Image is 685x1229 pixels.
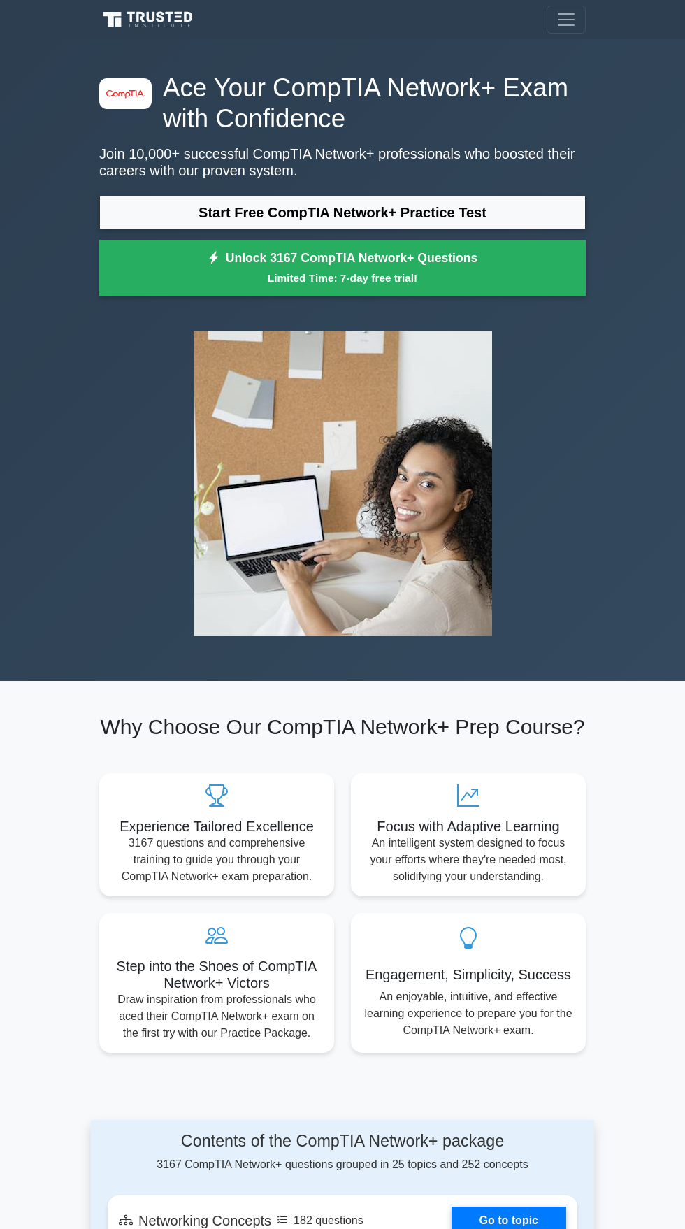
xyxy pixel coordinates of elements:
h5: Engagement, Simplicity, Success [362,966,575,983]
p: An enjoyable, intuitive, and effective learning experience to prepare you for the CompTIA Network... [362,989,575,1039]
h5: Focus with Adaptive Learning [362,818,575,835]
h5: Step into the Shoes of CompTIA Network+ Victors [110,958,323,991]
h2: Why Choose Our CompTIA Network+ Prep Course? [99,714,586,740]
h5: Experience Tailored Excellence [110,818,323,835]
h4: Contents of the CompTIA Network+ package [108,1131,577,1151]
div: 3167 CompTIA Network+ questions grouped in 25 topics and 252 concepts [108,1131,577,1173]
p: Join 10,000+ successful CompTIA Network+ professionals who boosted their careers with our proven ... [99,145,586,179]
small: Limited Time: 7-day free trial! [117,270,568,286]
a: Start Free CompTIA Network+ Practice Test [99,196,586,229]
p: An intelligent system designed to focus your efforts where they're needed most, solidifying your ... [362,835,575,885]
p: 3167 questions and comprehensive training to guide you through your CompTIA Network+ exam prepara... [110,835,323,885]
button: Toggle navigation [547,6,586,34]
h1: Ace Your CompTIA Network+ Exam with Confidence [99,73,586,134]
a: Unlock 3167 CompTIA Network+ QuestionsLimited Time: 7-day free trial! [99,240,586,296]
p: Draw inspiration from professionals who aced their CompTIA Network+ exam on the first try with ou... [110,991,323,1042]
